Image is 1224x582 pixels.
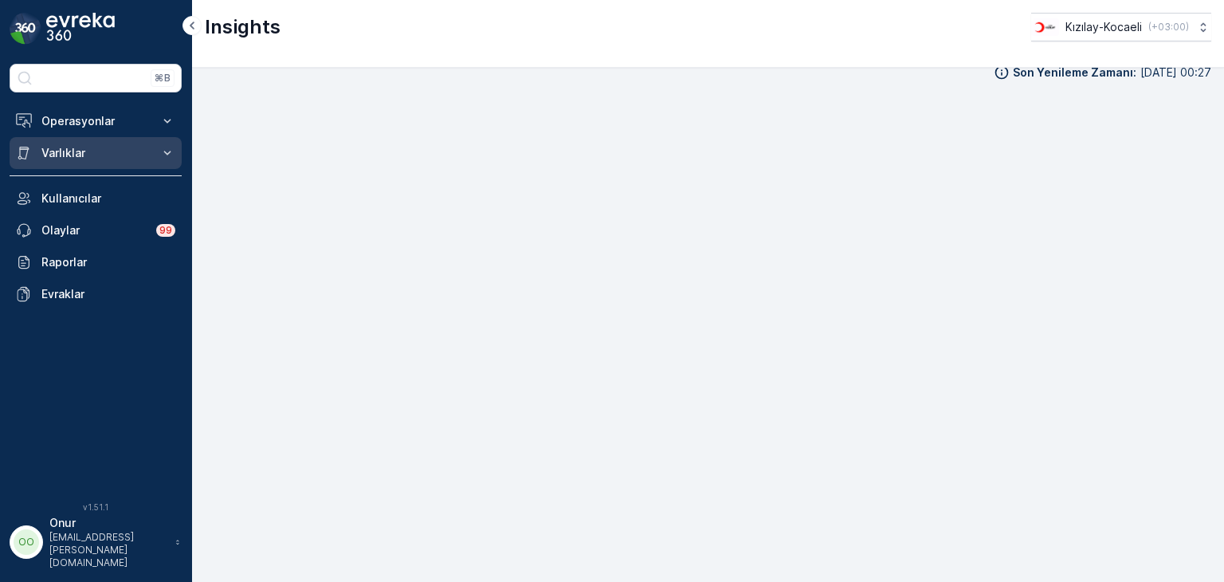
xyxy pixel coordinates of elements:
a: Raporlar [10,246,182,278]
button: Kızılay-Kocaeli(+03:00) [1031,13,1211,41]
img: logo [10,13,41,45]
p: Kızılay-Kocaeli [1065,19,1142,35]
button: Operasyonlar [10,105,182,137]
a: Olaylar99 [10,214,182,246]
p: Varlıklar [41,145,150,161]
button: OOOnur[EMAIL_ADDRESS][PERSON_NAME][DOMAIN_NAME] [10,515,182,569]
p: Evraklar [41,286,175,302]
p: Olaylar [41,222,147,238]
img: k%C4%B1z%C4%B1lay_0jL9uU1.png [1031,18,1059,36]
p: Insights [205,14,280,40]
p: ⌘B [155,72,171,85]
p: ( +03:00 ) [1148,21,1189,33]
p: Son Yenileme Zamanı : [1013,65,1136,81]
button: Varlıklar [10,137,182,169]
p: Raporlar [41,254,175,270]
img: logo_dark-DEwI_e13.png [46,13,115,45]
p: Onur [49,515,167,531]
p: Operasyonlar [41,113,150,129]
p: Kullanıcılar [41,191,175,206]
a: Evraklar [10,278,182,310]
div: OO [14,529,39,555]
p: [DATE] 00:27 [1140,65,1211,81]
a: Kullanıcılar [10,183,182,214]
p: 99 [159,224,172,237]
p: [EMAIL_ADDRESS][PERSON_NAME][DOMAIN_NAME] [49,531,167,569]
span: v 1.51.1 [10,502,182,512]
